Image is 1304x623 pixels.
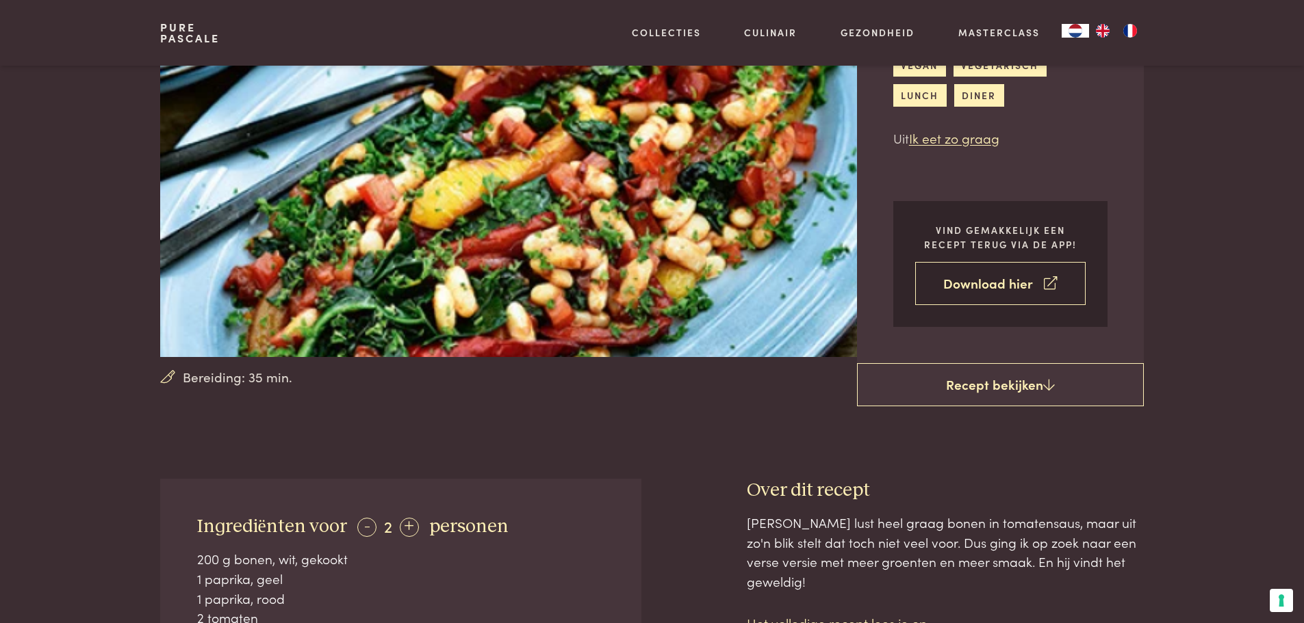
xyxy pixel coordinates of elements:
[1089,24,1116,38] a: EN
[893,129,1108,148] p: Uit
[429,517,509,536] span: personen
[1116,24,1144,38] a: FR
[197,549,605,569] div: 200 g bonen, wit, gekookt
[1062,24,1144,38] aside: Language selected: Nederlands
[909,129,999,147] a: Ik eet zo graag
[183,367,292,387] span: Bereiding: 35 min.
[400,518,419,537] div: +
[160,22,220,44] a: PurePascale
[915,262,1086,305] a: Download hier
[1062,24,1089,38] a: NL
[1062,24,1089,38] div: Language
[384,514,392,537] span: 2
[893,84,947,107] a: lunch
[197,589,605,609] div: 1 paprika, rood
[893,54,946,77] a: vegan
[954,54,1047,77] a: vegetarisch
[197,517,347,536] span: Ingrediënten voor
[744,25,797,40] a: Culinair
[915,223,1086,251] p: Vind gemakkelijk een recept terug via de app!
[1089,24,1144,38] ul: Language list
[632,25,701,40] a: Collecties
[841,25,915,40] a: Gezondheid
[747,513,1144,592] div: [PERSON_NAME] lust heel graag bonen in tomatensaus, maar uit zo'n blik stelt dat toch niet veel v...
[1270,589,1293,612] button: Uw voorkeuren voor toestemming voor trackingtechnologieën
[954,84,1004,107] a: diner
[357,518,376,537] div: -
[197,569,605,589] div: 1 paprika, geel
[958,25,1040,40] a: Masterclass
[857,363,1144,407] a: Recept bekijken
[747,479,1144,503] h3: Over dit recept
